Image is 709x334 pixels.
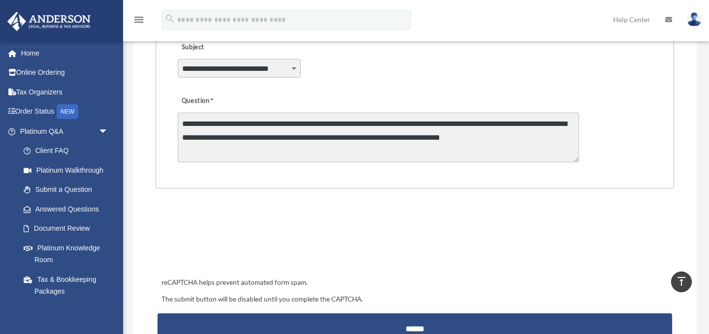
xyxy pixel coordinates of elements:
[159,219,308,257] iframe: reCAPTCHA
[158,294,672,305] div: The submit button will be disabled until you complete the CAPTCHA.
[671,272,692,292] a: vertical_align_top
[7,63,123,83] a: Online Ordering
[14,199,123,219] a: Answered Questions
[164,13,175,24] i: search
[14,270,123,301] a: Tax & Bookkeeping Packages
[57,104,78,119] div: NEW
[98,121,118,142] span: arrow_drop_down
[7,43,123,63] a: Home
[7,82,123,102] a: Tax Organizers
[7,121,123,141] a: Platinum Q&Aarrow_drop_down
[14,160,123,180] a: Platinum Walkthrough
[133,14,145,26] i: menu
[7,102,123,122] a: Order StatusNEW
[14,219,123,239] a: Document Review
[14,238,123,270] a: Platinum Knowledge Room
[4,12,94,31] img: Anderson Advisors Platinum Portal
[14,180,118,200] a: Submit a Question
[178,41,271,55] label: Subject
[178,94,254,108] label: Question
[133,17,145,26] a: menu
[687,12,702,27] img: User Pic
[676,275,687,287] i: vertical_align_top
[158,277,672,289] div: reCAPTCHA helps prevent automated form spam.
[14,141,123,161] a: Client FAQ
